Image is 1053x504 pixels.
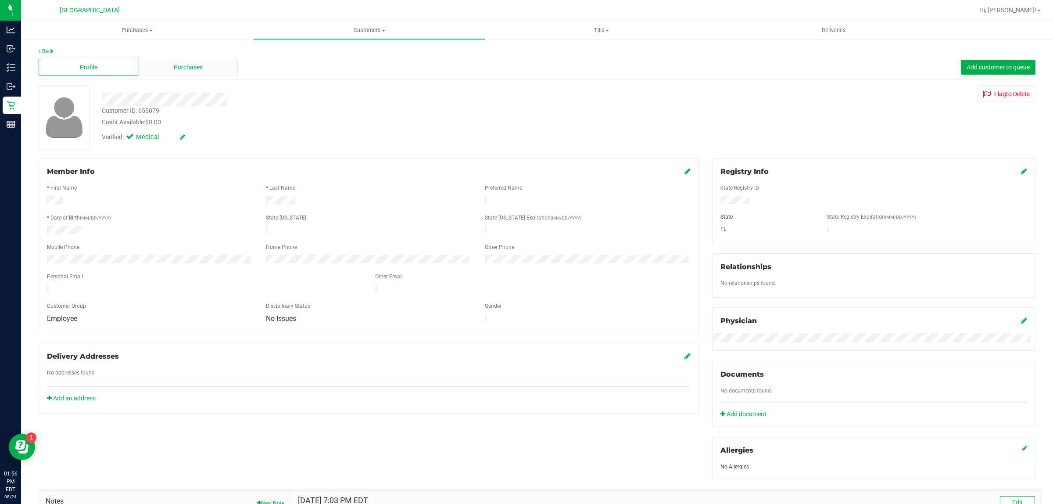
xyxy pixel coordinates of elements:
[720,184,759,192] label: State Registry ID
[253,21,485,40] a: Customers
[7,44,15,53] inline-svg: Inbound
[977,86,1035,101] button: Flagto Delete
[60,7,120,14] span: [GEOGRAPHIC_DATA]
[80,216,111,220] span: (MM/DD/YYYY)
[47,302,86,310] label: Customer Group
[21,21,253,40] a: Purchases
[720,263,771,271] span: Relationships
[485,243,514,251] label: Other Phone
[7,82,15,91] inline-svg: Outbound
[266,243,297,251] label: Home Phone
[9,434,35,460] iframe: Resource center
[266,302,310,310] label: Disciplinary Status
[26,432,36,443] iframe: Resource center unread badge
[720,388,772,394] span: No documents found.
[485,214,581,222] label: State [US_STATE] Expiration
[7,63,15,72] inline-svg: Inventory
[47,395,96,402] a: Add an address
[266,314,296,323] span: No Issues
[375,273,403,281] label: Other Email
[47,167,95,176] span: Member Info
[720,279,776,287] label: No relationships found.
[961,60,1035,75] button: Add customer to queue
[720,370,764,378] span: Documents
[7,25,15,34] inline-svg: Analytics
[47,352,119,360] span: Delivery Addresses
[102,106,159,115] div: Customer ID: 655079
[41,95,87,140] img: user-icon.png
[714,225,820,233] div: FL
[485,21,717,40] a: Tills
[718,21,950,40] a: Deliveries
[827,213,916,221] label: State Registry Expiration
[720,446,753,454] span: Allergies
[102,118,594,127] div: Credit Available:
[21,26,253,34] span: Purchases
[47,369,95,377] label: No addresses found
[269,184,295,192] label: Last Name
[720,167,769,176] span: Registry Info
[4,493,17,500] p: 08/24
[47,243,79,251] label: Mobile Phone
[885,215,916,220] span: (MM/DD/YYYY)
[967,64,1030,71] span: Add customer to queue
[720,463,1027,471] div: No Allergies
[979,7,1036,14] span: Hi, [PERSON_NAME]!
[174,63,203,72] span: Purchases
[551,216,581,220] span: (MM/DD/YYYY)
[714,213,820,221] div: State
[254,26,485,34] span: Customers
[4,470,17,493] p: 01:56 PM EDT
[485,302,501,310] label: Gender
[50,214,111,222] label: Date of Birth
[47,273,83,281] label: Personal Email
[136,133,171,142] span: Medical
[720,317,757,325] span: Physician
[810,26,858,34] span: Deliveries
[7,101,15,110] inline-svg: Retail
[485,184,522,192] label: Preferred Name
[486,26,717,34] span: Tills
[266,214,306,222] label: State [US_STATE]
[80,63,97,72] span: Profile
[47,314,77,323] span: Employee
[102,133,185,142] div: Verified:
[39,48,54,54] a: Back
[50,184,77,192] label: First Name
[145,119,161,126] span: $0.00
[7,120,15,129] inline-svg: Reports
[720,410,771,419] a: Add document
